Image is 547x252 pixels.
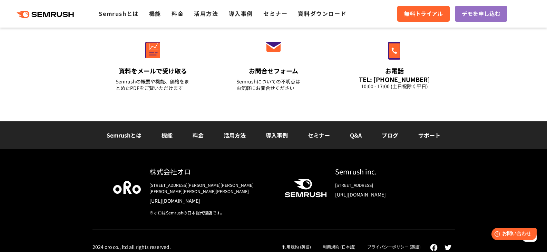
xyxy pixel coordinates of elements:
a: 料金 [172,9,184,18]
img: oro company [113,181,141,193]
div: 10:00 - 17:00 (土日祝除く平日) [357,83,432,90]
a: お問合せフォーム Semrushについての不明点はお気軽にお問合せください [222,27,325,100]
img: facebook [430,244,438,251]
a: Semrushとは [99,9,138,18]
div: Semrush inc. [335,167,434,177]
a: プライバシーポリシー (英語) [367,244,421,250]
span: デモを申し込む [462,9,500,18]
a: 利用規約 (日本語) [323,244,355,250]
a: 資料ダウンロード [298,9,346,18]
div: 資料をメールで受け取る [116,67,190,75]
div: Semrushについての不明点は お気軽にお問合せください [236,78,311,91]
a: 導入事例 [266,131,288,139]
span: 無料トライアル [404,9,443,18]
a: デモを申し込む [455,6,507,22]
div: [STREET_ADDRESS] [335,182,434,188]
div: 2024 oro co., ltd all rights reserved. [92,244,171,250]
iframe: Help widget launcher [486,225,539,244]
a: 資料をメールで受け取る Semrushの概要や機能、価格をまとめたPDFをご覧いただけます [101,27,205,100]
a: 導入事例 [229,9,253,18]
div: ※オロはSemrushの日本総代理店です。 [149,210,274,216]
img: twitter [445,245,451,250]
a: [URL][DOMAIN_NAME] [149,197,274,204]
div: お電話 [357,67,432,75]
a: サポート [418,131,440,139]
a: 活用方法 [224,131,246,139]
a: 利用規約 (英語) [282,244,311,250]
a: 機能 [149,9,161,18]
a: Q&A [350,131,362,139]
a: 料金 [193,131,204,139]
div: Semrushの概要や機能、価格をまとめたPDFをご覧いただけます [116,78,190,91]
a: 活用方法 [194,9,218,18]
div: [STREET_ADDRESS][PERSON_NAME][PERSON_NAME][PERSON_NAME][PERSON_NAME][PERSON_NAME] [149,182,274,194]
a: ブログ [382,131,398,139]
a: セミナー [308,131,330,139]
a: 無料トライアル [397,6,450,22]
a: セミナー [263,9,287,18]
a: [URL][DOMAIN_NAME] [335,191,434,198]
div: お問合せフォーム [236,67,311,75]
div: 株式会社オロ [149,167,274,177]
a: Semrushとは [107,131,141,139]
a: 機能 [162,131,173,139]
div: TEL: [PHONE_NUMBER] [357,75,432,83]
